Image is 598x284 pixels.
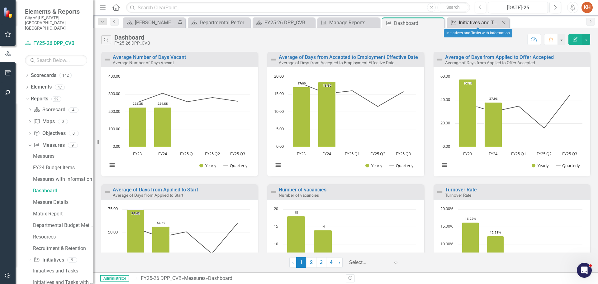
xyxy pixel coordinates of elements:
text: FY25 Q2 [537,151,552,156]
path: FY23, 16.21621622. Yearly. [462,222,479,279]
small: Average Number of Days Vacant [113,60,174,65]
button: View chart menu, Chart [274,161,282,170]
img: Not Defined [436,56,444,63]
div: Chart. Highcharts interactive chart. [270,74,421,175]
a: Maps [34,118,55,125]
g: Yearly, series 1 of 2. Bar series with 5 bars. [462,222,577,279]
a: Average Number of Days Vacant [113,54,186,60]
text: FY25 Q1 [511,151,526,156]
small: Average of Days from Applied to Start [113,193,183,198]
text: 74.63 [131,211,140,215]
button: Search [437,3,468,12]
button: KH [581,2,593,13]
a: Turnover Rate [445,187,477,193]
div: Measures with Information [33,176,93,182]
div: Dashboard [114,34,150,41]
text: FY25 Q1 [180,151,195,156]
path: FY23, 74.63414634. Yearly. [127,209,144,279]
div: FY24 Budget Items [33,165,93,171]
a: [PERSON_NAME]'s Home [125,19,176,26]
a: Scorecards [31,72,56,79]
text: 10.00% [440,241,453,247]
a: Recruitment & Retention [31,243,93,253]
button: [DATE]-25 [488,2,548,13]
text: 20.00 [274,73,284,79]
text: 18.50 [323,83,331,88]
div: FY25-26 DPP_CVB [264,19,313,26]
text: 40.00 [440,97,450,102]
text: FY25 Q3 [396,151,411,156]
a: FY25-26 DPP_CVB [25,40,87,47]
div: Initiatives and Tasks with Information [459,19,500,26]
div: [PERSON_NAME]'s Home [135,19,176,26]
button: Show Quarterly [224,163,248,168]
div: Dashboard [394,19,443,27]
small: Average of Days from Applied to Offer Accepted [445,60,535,65]
a: FY25-26 DPP_CVB [141,275,182,281]
span: Administrator [100,275,129,282]
img: Not Defined [104,188,111,196]
div: 22 [51,96,61,102]
path: FY23, 17. Yearly. [293,87,310,147]
div: Double-Click to Edit [267,52,424,176]
a: Average of Days from Accepted to Employment Effective Date [279,54,418,60]
path: FY24, 12.28070175. Yearly. [487,236,504,279]
text: 225.35 [133,101,143,106]
a: Dashboard [31,186,93,196]
div: Initiatives and Tasks with Information [444,29,512,37]
text: FY24 [158,151,167,156]
div: Departmental Performance Plans - 3 Columns [200,19,249,26]
text: FY23 [297,151,306,156]
div: Measure Details [33,200,93,205]
text: FY25 Q3 [562,151,577,156]
text: 56.46 [157,220,165,225]
small: Number of vacancies [279,193,319,198]
text: 5.00 [276,126,284,132]
text: FY23 [463,151,472,156]
path: FY23, 18. Yearly. [287,216,305,279]
a: FY24 Budget Items [31,163,93,173]
small: Average of Days from Accepted to Employment Effective Date [279,60,394,65]
a: Resources [31,232,93,242]
text: FY23 [133,151,142,156]
div: 9 [67,257,77,262]
div: [DATE]-25 [490,4,546,12]
text: 25.00 [108,253,118,258]
text: 14 [321,224,325,229]
text: 20.00% [440,206,453,211]
path: FY24, 56.46153846. Yearly. [152,226,170,279]
g: Yearly, series 1 of 2. Bar series with 5 bars. [287,209,403,280]
a: Initiatives [34,257,64,264]
div: 47 [55,84,65,90]
button: Show Quarterly [390,163,414,168]
a: Departmental Performance Plans - 3 Columns [189,19,249,26]
div: Manage Reports [329,19,378,26]
input: Search ClearPoint... [126,2,470,13]
img: Not Defined [270,188,277,196]
div: 4 [69,107,78,113]
button: View chart menu, Chart [440,161,449,170]
a: Measures [34,142,64,149]
span: 1 [296,257,306,268]
a: 3 [316,257,326,268]
a: 4 [326,257,336,268]
text: 17.00 [297,81,306,85]
div: Chart. Highcharts interactive chart. [437,74,587,175]
text: 400.00 [108,73,120,79]
text: 10.00 [274,108,284,114]
a: Number of vacancies [279,187,326,193]
path: FY24, 14. Yearly. [314,230,332,279]
input: Search Below... [25,55,87,66]
text: 224.55 [158,101,168,106]
div: 0 [58,119,68,124]
a: Average of Days from Applied to Start [113,187,198,193]
a: 2 [306,257,316,268]
a: Matrix Report [31,209,93,219]
path: FY24, 224.55. Yearly. [154,107,171,147]
div: Initiatives and Tasks [33,268,93,274]
text: 0.00 [276,143,284,149]
a: Manage Reports [319,19,378,26]
g: Yearly, series 1 of 2. Bar series with 5 bars. [459,77,570,147]
small: City of [US_STATE][GEOGRAPHIC_DATA], [GEOGRAPHIC_DATA] [25,15,87,31]
div: Double-Click to Edit [101,52,258,176]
